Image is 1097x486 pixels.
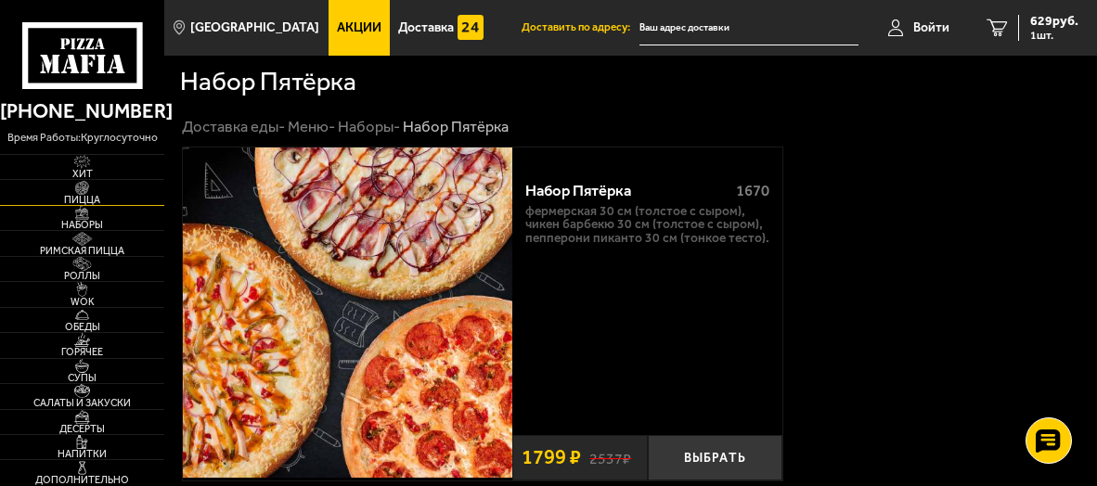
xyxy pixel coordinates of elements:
[183,147,513,480] a: Набор Пятёрка
[398,21,454,34] span: Доставка
[522,447,581,467] span: 1799 ₽
[458,15,484,41] img: 15daf4d41897b9f0e9f617042186c801.svg
[736,181,769,199] span: 1670
[338,117,400,135] a: Наборы-
[180,69,356,95] h1: Набор Пятёрка
[522,22,639,33] span: Доставить по адресу:
[403,117,509,137] div: Набор Пятёрка
[525,205,769,246] p: Фермерская 30 см (толстое с сыром), Чикен Барбекю 30 см (толстое с сыром), Пепперони Пиканто 30 с...
[1030,30,1078,41] span: 1 шт.
[639,11,858,45] input: Ваш адрес доставки
[525,182,721,200] div: Набор Пятёрка
[183,147,513,478] img: Набор Пятёрка
[589,449,631,467] s: 2537 ₽
[288,117,335,135] a: Меню-
[190,21,319,34] span: [GEOGRAPHIC_DATA]
[337,21,381,34] span: Акции
[648,435,782,480] button: Выбрать
[182,117,285,135] a: Доставка еды-
[913,21,949,34] span: Войти
[1030,15,1078,28] span: 629 руб.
